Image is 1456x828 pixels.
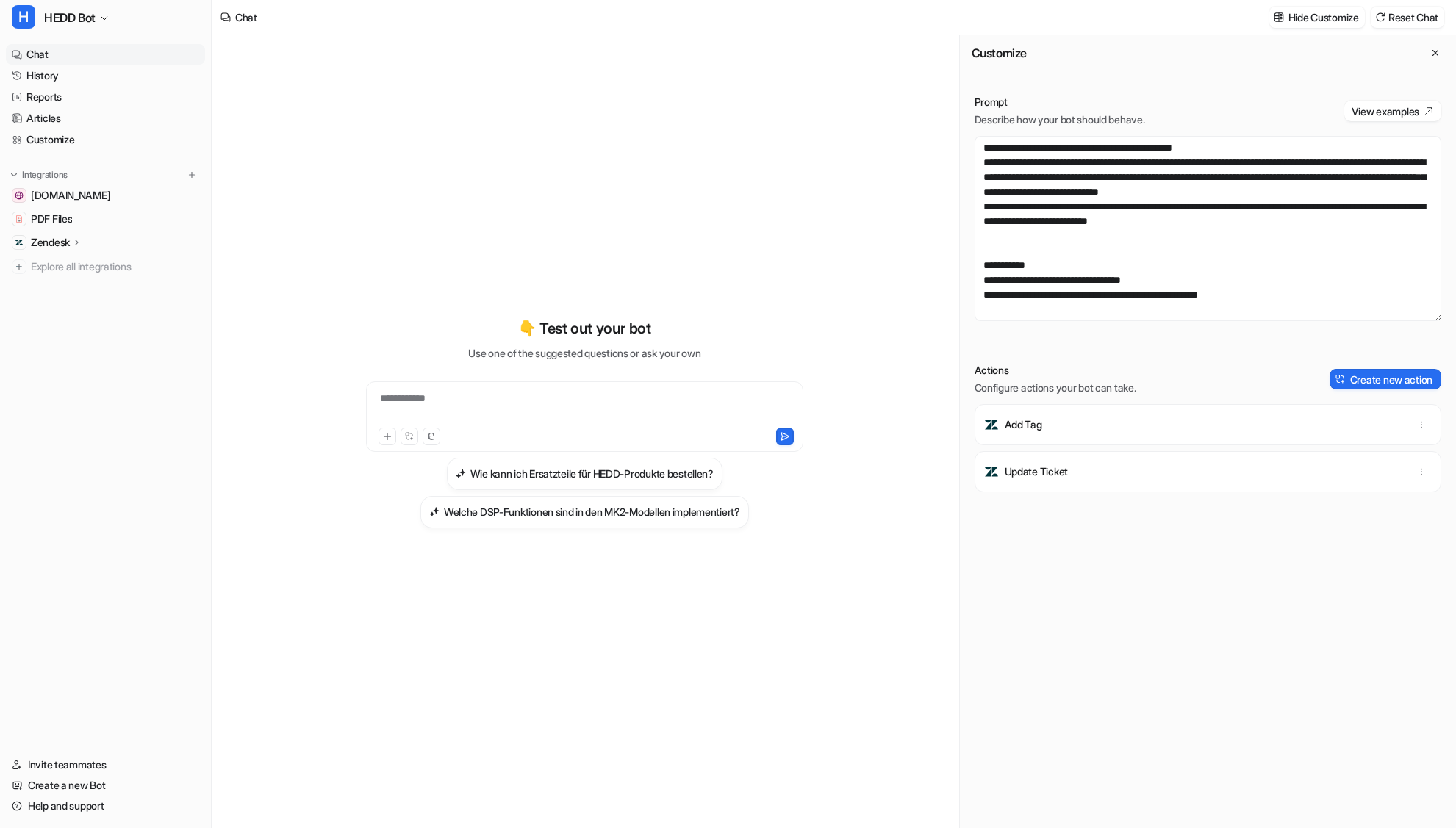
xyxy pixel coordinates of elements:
[6,256,205,277] a: Explore all integrations
[235,10,257,25] div: Chat
[1005,464,1068,479] p: Update Ticket
[57,495,90,505] span: Home
[15,191,24,200] img: hedd.audio
[6,755,205,775] a: Invite teammates
[456,468,466,479] img: Wie kann ich Ersatzteile für HEDD-Produkte bestellen?
[6,129,205,150] a: Customize
[62,208,754,220] span: You’ll get replies here and in your email: ✉️ [PERSON_NAME][EMAIL_ADDRESS][DOMAIN_NAME] The team ...
[1269,7,1365,28] button: Hide Customize
[984,417,999,432] img: Add Tag icon
[470,466,714,481] h3: Wie kann ich Ersatzteile für HEDD-Produkte bestellen?
[6,87,205,107] a: Reports
[62,222,89,237] div: eesel
[31,212,72,226] span: PDF Files
[29,129,265,154] p: How can we help?
[447,458,722,490] button: Wie kann ich Ersatzteile für HEDD-Produkte bestellen?Wie kann ich Ersatzteile für HEDD-Produkte b...
[518,317,650,339] p: 👇 Test out your bot
[975,363,1136,378] p: Actions
[31,188,110,203] span: [DOMAIN_NAME]
[40,216,57,234] img: Amogh avatar
[6,168,72,182] button: Integrations
[420,496,749,528] button: Welche DSP-Funktionen sind in den MK2-Modellen implementiert?Welche DSP-Funktionen sind in den MK...
[15,173,279,250] div: Recent messageeesel avatarAmogh avatarYou’ll get replies here and in your email: ✉️ [PERSON_NAME]...
[468,345,700,361] p: Use one of the suggested questions or ask your own
[1344,101,1441,121] button: View examples
[57,24,87,53] img: Profile image for eesel
[31,255,199,278] span: Explore all integrations
[6,44,205,65] a: Chat
[15,238,24,247] img: Zendesk
[429,506,440,517] img: Welche DSP-Funktionen sind in den MK2-Modellen implementiert?
[975,381,1136,395] p: Configure actions your bot can take.
[196,495,246,505] span: Messages
[22,169,68,181] p: Integrations
[6,65,205,86] a: History
[984,464,999,479] img: Update Ticket icon
[44,7,96,28] span: HEDD Bot
[29,104,265,129] p: Hi there 👋
[30,185,264,201] div: Recent message
[9,170,19,180] img: expand menu
[1005,417,1042,432] p: Add Tag
[15,257,279,298] div: Send us a message
[6,209,205,229] a: PDF FilesPDF Files
[92,222,143,237] div: • 52m ago
[187,170,197,180] img: menu_add.svg
[15,195,279,249] div: eesel avatarAmogh avatarYou’ll get replies here and in your email: ✉️ [PERSON_NAME][EMAIL_ADDRESS...
[1427,44,1444,62] button: Close flyout
[975,95,1145,109] p: Prompt
[12,5,35,29] span: H
[1274,12,1284,23] img: customize
[12,259,26,274] img: explore all integrations
[31,235,70,250] p: Zendesk
[1330,369,1441,389] button: Create new action
[1371,7,1444,28] button: Reset Chat
[1288,10,1359,25] p: Hide Customize
[975,112,1145,127] p: Describe how your bot should behave.
[6,108,205,129] a: Articles
[29,24,59,53] img: Profile image for Amogh
[147,458,294,517] button: Messages
[30,270,245,285] div: Send us a message
[972,46,1027,60] h2: Customize
[1375,12,1385,23] img: reset
[1335,374,1346,384] img: create-action-icon.svg
[29,216,46,234] img: eesel avatar
[6,185,205,206] a: hedd.audio[DOMAIN_NAME]
[444,504,740,519] h3: Welche DSP-Funktionen sind in den MK2-Modellen implementiert?
[6,796,205,816] a: Help and support
[15,215,24,223] img: PDF Files
[6,775,205,796] a: Create a new Bot
[253,24,279,50] div: Close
